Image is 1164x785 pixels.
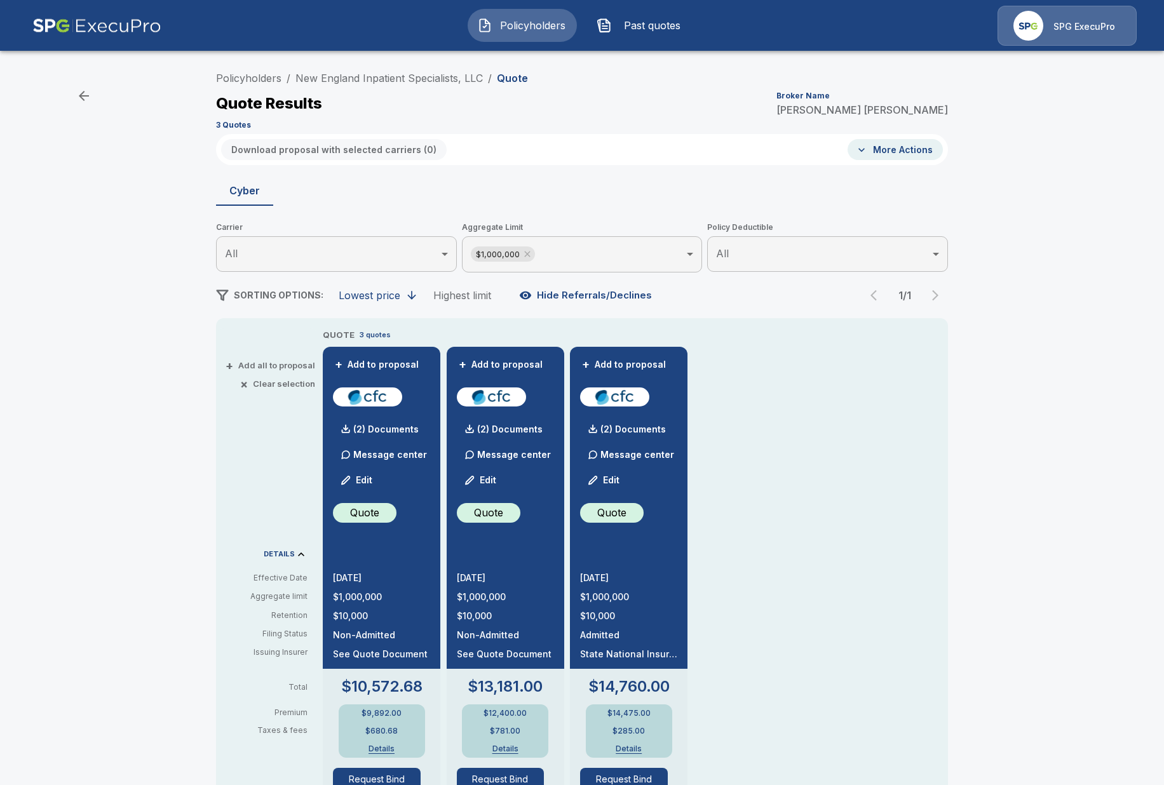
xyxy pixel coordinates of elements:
p: [PERSON_NAME] [PERSON_NAME] [776,105,948,115]
button: +Add to proposal [580,358,669,372]
span: + [459,360,466,369]
div: $1,000,000 [471,246,535,262]
button: Download proposal with selected carriers (0) [221,139,447,160]
p: $285.00 [612,727,645,735]
p: [DATE] [333,574,430,582]
img: Agency Icon [1013,11,1043,41]
p: Issuing Insurer [226,647,308,658]
button: Edit [335,467,379,493]
button: Edit [459,467,503,493]
a: New England Inpatient Specialists, LLC [295,72,483,84]
p: (2) Documents [600,425,666,434]
button: +Add to proposal [333,358,422,372]
p: $10,000 [580,612,677,621]
span: All [225,247,238,260]
p: $10,572.68 [341,679,423,694]
p: $13,181.00 [468,679,543,694]
span: + [226,361,233,370]
li: / [488,70,492,86]
span: Policyholders [497,18,567,33]
p: Effective Date [226,572,308,584]
button: +Add to proposal [457,358,546,372]
p: Total [226,683,318,691]
p: $9,892.00 [362,709,402,717]
p: QUOTE [323,329,355,342]
p: $781.00 [490,727,520,735]
nav: breadcrumb [216,70,528,86]
p: Taxes & fees [226,727,318,734]
div: Lowest price [339,289,400,302]
span: + [335,360,342,369]
p: $1,000,000 [580,593,677,601]
p: Message center [600,448,674,461]
p: Non-Admitted [333,631,430,640]
p: Filing Status [226,628,308,640]
p: DETAILS [264,551,295,558]
span: + [582,360,590,369]
img: cfccyberadmitted [585,387,644,406]
p: Quote [350,505,379,520]
p: $10,000 [457,612,554,621]
p: $14,475.00 [607,709,651,717]
span: $1,000,000 [471,247,525,262]
p: Message center [477,448,551,461]
img: AA Logo [32,6,161,46]
p: Retention [226,610,308,621]
span: SORTING OPTIONS: [234,290,323,300]
p: Aggregate limit [226,591,308,602]
p: $14,760.00 [588,679,670,694]
p: [DATE] [580,574,677,582]
button: Details [604,745,654,753]
span: Policy Deductible [707,221,948,234]
p: State National Insurance Company Inc. [580,650,677,659]
button: Policyholders IconPolicyholders [468,9,577,42]
a: Policyholders [216,72,281,84]
p: Quote Results [216,96,322,111]
p: See Quote Document [333,650,430,659]
img: Policyholders Icon [477,18,492,33]
p: $10,000 [333,612,430,621]
div: Highest limit [433,289,491,302]
p: 3 Quotes [216,121,251,129]
span: All [716,247,729,260]
button: +Add all to proposal [228,361,315,370]
span: Aggregate Limit [462,221,703,234]
p: [DATE] [457,574,554,582]
button: Past quotes IconPast quotes [587,9,696,42]
img: cfccyber [338,387,397,406]
li: / [287,70,290,86]
button: ×Clear selection [243,380,315,388]
p: $12,400.00 [484,709,527,717]
p: 3 quotes [360,330,391,340]
img: cfccyber [462,387,521,406]
p: $680.68 [365,727,398,735]
p: 1 / 1 [892,290,917,300]
span: × [240,380,248,388]
a: Agency IconSPG ExecuPro [998,6,1137,46]
p: (2) Documents [353,425,419,434]
p: Quote [497,73,528,83]
button: Edit [583,467,626,493]
button: More Actions [848,139,943,160]
span: Carrier [216,221,457,234]
button: Details [480,745,531,753]
button: Cyber [216,175,273,206]
p: Message center [353,448,427,461]
p: Broker Name [776,92,830,100]
img: Past quotes Icon [597,18,612,33]
p: Quote [474,505,503,520]
button: Details [356,745,407,753]
span: Past quotes [617,18,687,33]
p: Non-Admitted [457,631,554,640]
p: Premium [226,709,318,716]
p: Quote [597,505,626,520]
p: $1,000,000 [457,593,554,601]
p: (2) Documents [477,425,543,434]
p: Admitted [580,631,677,640]
p: SPG ExecuPro [1053,20,1115,33]
p: See Quote Document [457,650,554,659]
button: Hide Referrals/Declines [517,283,657,307]
p: $1,000,000 [333,593,430,601]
